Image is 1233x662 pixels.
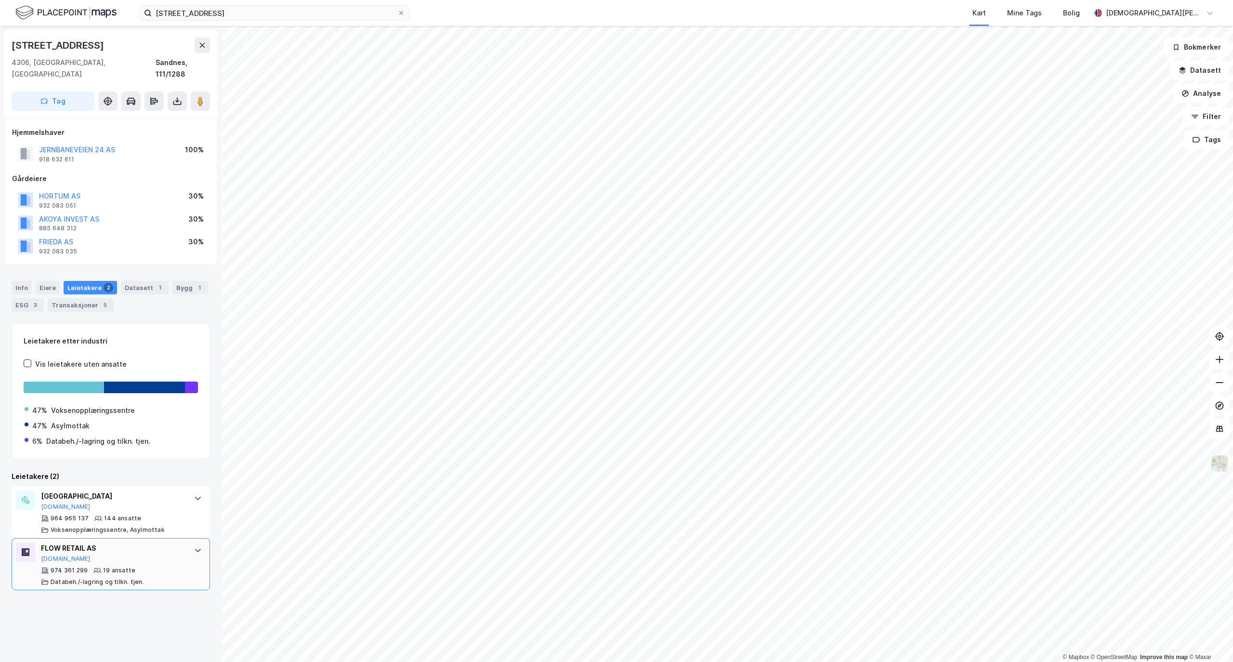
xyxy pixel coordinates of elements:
[104,283,113,292] div: 2
[15,4,117,21] img: logo.f888ab2527a4732fd821a326f86c7f29.svg
[1184,130,1229,149] button: Tags
[41,555,91,563] button: [DOMAIN_NAME]
[185,144,204,156] div: 100%
[155,283,165,292] div: 1
[64,281,117,294] div: Leietakere
[1210,454,1229,473] img: Z
[32,420,47,432] div: 47%
[188,213,204,225] div: 30%
[39,156,74,163] div: 918 632 611
[12,281,32,294] div: Info
[12,92,94,111] button: Tag
[188,236,204,248] div: 30%
[51,567,88,574] div: 974 361 299
[48,298,114,312] div: Transaksjoner
[12,298,44,312] div: ESG
[12,57,156,80] div: 4306, [GEOGRAPHIC_DATA], [GEOGRAPHIC_DATA]
[1091,654,1138,661] a: OpenStreetMap
[51,420,90,432] div: Asylmottak
[972,7,986,19] div: Kart
[12,471,210,482] div: Leietakere (2)
[152,6,397,20] input: Søk på adresse, matrikkel, gårdeiere, leietakere eller personer
[103,567,135,574] div: 19 ansatte
[104,515,141,522] div: 144 ansatte
[39,202,76,210] div: 932 083 051
[1106,7,1202,19] div: [DEMOGRAPHIC_DATA][PERSON_NAME]
[1173,84,1229,103] button: Analyse
[41,490,184,502] div: [GEOGRAPHIC_DATA]
[32,405,47,416] div: 47%
[1170,61,1229,80] button: Datasett
[30,300,40,310] div: 3
[51,578,144,586] div: Databeh./-lagring og tilkn. tjen.
[24,335,198,347] div: Leietakere etter industri
[100,300,110,310] div: 5
[46,436,150,447] div: Databeh./-lagring og tilkn. tjen.
[188,190,204,202] div: 30%
[36,281,60,294] div: Eiere
[1063,7,1080,19] div: Bolig
[12,127,210,138] div: Hjemmelshaver
[51,405,135,416] div: Voksenopplæringssentre
[172,281,208,294] div: Bygg
[41,543,184,554] div: FLOW RETAIL AS
[12,173,210,185] div: Gårdeiere
[1185,616,1233,662] iframe: Chat Widget
[156,57,210,80] div: Sandnes, 111/1288
[1140,654,1188,661] a: Improve this map
[51,526,165,534] div: Voksenopplæringssentre, Asylmottak
[195,283,204,292] div: 1
[1062,654,1089,661] a: Mapbox
[39,225,77,232] div: 885 648 312
[121,281,169,294] div: Datasett
[41,503,91,511] button: [DOMAIN_NAME]
[39,248,77,255] div: 932 083 035
[1185,616,1233,662] div: Kontrollprogram for chat
[35,358,127,370] div: Vis leietakere uten ansatte
[1164,38,1229,57] button: Bokmerker
[51,515,89,522] div: 964 965 137
[12,38,106,53] div: [STREET_ADDRESS]
[1183,107,1229,126] button: Filter
[32,436,42,447] div: 6%
[1007,7,1042,19] div: Mine Tags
